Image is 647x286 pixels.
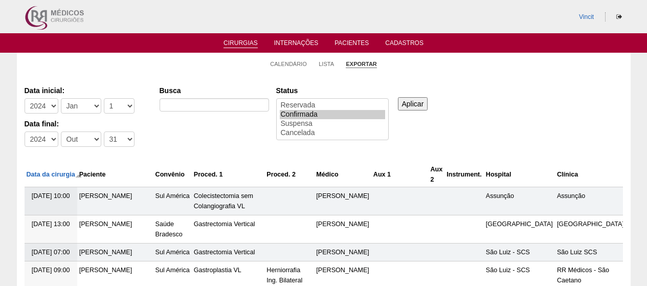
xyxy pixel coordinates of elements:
span: [DATE] 07:00 [32,249,70,256]
a: Cadastros [385,39,423,50]
td: Gastrectomia Vertical [192,215,265,244]
td: Assunção [555,187,626,215]
img: ordem decrescente [75,172,82,179]
span: [DATE] 13:00 [32,221,70,228]
td: São Luiz - SCS [484,244,555,261]
a: Exportar [346,60,376,68]
td: São Luiz SCS [555,244,626,261]
a: Data da cirurgia [27,171,82,178]
a: Calendário [270,60,307,68]
td: [GEOGRAPHIC_DATA] [555,215,626,244]
label: Busca [160,85,269,96]
td: [PERSON_NAME] [77,244,153,261]
a: Vincit [579,13,594,20]
th: Médico [314,162,371,187]
td: Colecistectomia sem Colangiografia VL [192,187,265,215]
th: Aux 1 [371,162,429,187]
option: Suspensa [280,119,385,128]
option: Cancelada [280,128,385,138]
span: [DATE] 10:00 [32,192,70,200]
th: Hospital [484,162,555,187]
td: Saúde Bradesco [153,215,192,244]
td: Sul América [153,244,192,261]
a: Cirurgias [224,39,258,48]
th: Convênio [153,162,192,187]
td: [PERSON_NAME] [314,187,371,215]
a: Pacientes [334,39,369,50]
option: Reservada [280,101,385,110]
a: Internações [274,39,319,50]
td: [PERSON_NAME] [77,215,153,244]
label: Data inicial: [25,85,149,96]
i: Sair [616,14,622,20]
td: [PERSON_NAME] [77,187,153,215]
input: Digite os termos que você deseja procurar. [160,98,269,112]
td: [PERSON_NAME] [314,215,371,244]
td: [GEOGRAPHIC_DATA] [484,215,555,244]
th: Clínica [555,162,626,187]
th: Proced. 2 [264,162,314,187]
td: Assunção [484,187,555,215]
td: Sul América [153,187,192,215]
label: Status [276,85,389,96]
td: [PERSON_NAME] [314,244,371,261]
option: Confirmada [280,110,385,119]
td: Gastrectomia Vertical [192,244,265,261]
span: [DATE] 09:00 [32,267,70,274]
a: Lista [319,60,334,68]
th: Instrument. [444,162,484,187]
label: Data final: [25,119,149,129]
th: Proced. 1 [192,162,265,187]
th: Aux 2 [428,162,444,187]
input: Aplicar [398,97,428,111]
th: Paciente [77,162,153,187]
